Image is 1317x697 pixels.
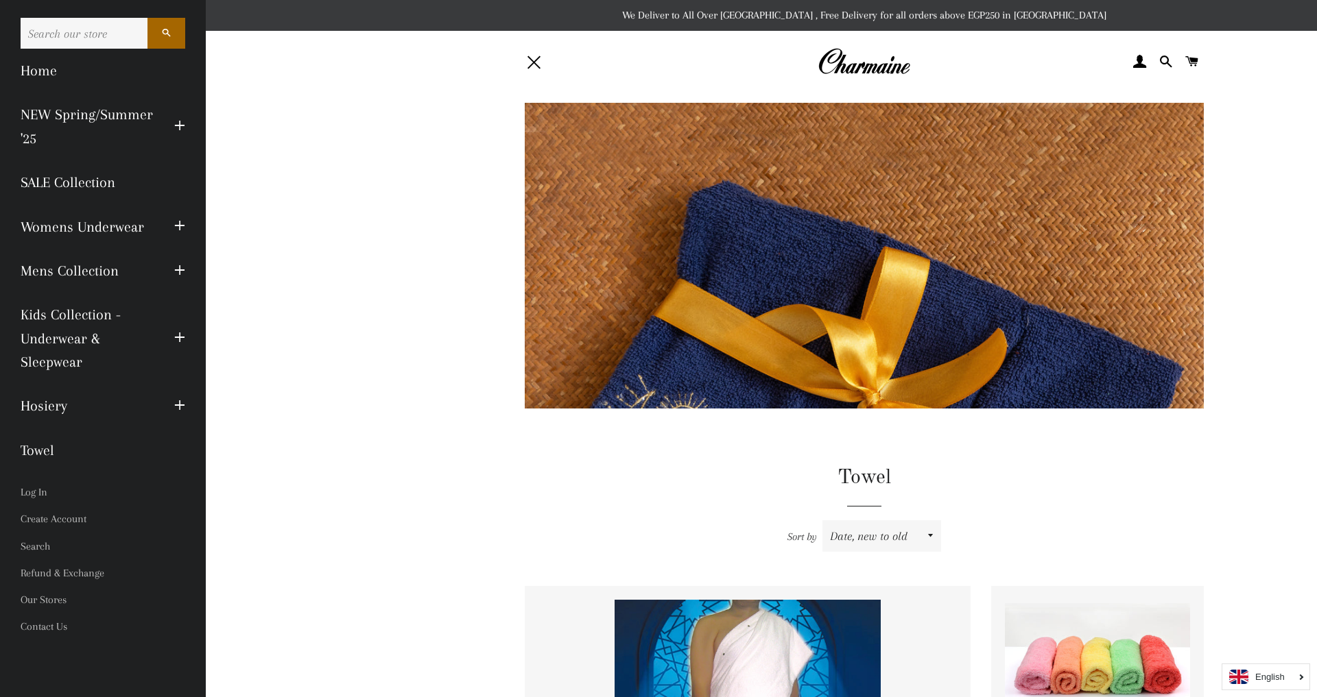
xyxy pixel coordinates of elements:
[10,249,164,293] a: Mens Collection
[10,560,195,587] a: Refund & Exchange
[10,160,195,204] a: SALE Collection
[10,506,195,533] a: Create Account
[21,18,147,49] input: Search our store
[1229,670,1303,684] a: English
[10,479,195,506] a: Log In
[525,463,1204,492] h1: Towel
[10,587,195,613] a: Our Stores
[10,428,195,472] a: Towel
[818,47,910,77] img: Charmaine Egypt
[10,533,195,560] a: Search
[787,530,817,543] span: Sort by
[10,293,164,384] a: Kids Collection - Underwear & Sleepwear
[1255,672,1285,681] i: English
[10,384,164,428] a: Hosiery
[10,93,164,160] a: NEW Spring/Summer '25
[10,613,195,640] a: Contact Us
[10,49,195,93] a: Home
[10,205,164,249] a: Womens Underwear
